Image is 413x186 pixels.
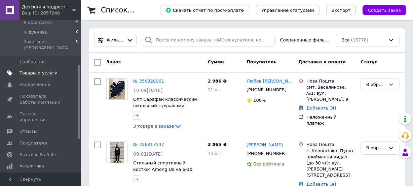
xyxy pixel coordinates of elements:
[109,79,125,99] img: Фото товару
[256,5,320,15] button: Управление статусами
[247,151,287,156] span: [PHONE_NUMBER]
[306,105,336,111] a: Добавить ЭН
[306,78,355,84] div: Нова Пошта
[306,114,355,126] div: Наложенный платеж
[133,160,192,178] a: Стильный спортивный костюм Among Us на 6-10 лет, чёрный
[133,88,163,93] span: 10:09[DATE]
[306,84,355,103] div: смт. Веселинове, №1: вул. [PERSON_NAME], 9
[261,8,314,13] span: Управление статусами
[165,7,244,13] span: Скачать отчет по пром-оплате
[106,78,128,100] a: Фото товару
[142,34,275,47] input: Поиск по номеру заказа, ФИО покупателя, номеру телефона, Email, номеру накладной
[247,87,287,92] span: [PHONE_NUMBER]
[332,8,350,13] span: Экспорт
[342,37,350,43] span: Все
[101,6,159,14] h1: Список заказов
[208,59,224,64] span: Сумма
[20,152,56,158] span: Каталог ProSale
[351,37,369,42] span: (15778)
[22,10,81,16] div: Ваш ID: 2057248
[133,151,163,157] span: 09:01[DATE]
[107,37,124,43] span: Фильтры
[106,59,121,64] span: Заказ
[24,39,76,51] span: Заказы из [GEOGRAPHIC_DATA]
[306,148,355,179] div: с. Керносівка, Пункт приймання-видачі (до 30 кг): вул. [PERSON_NAME][STREET_ADDRESS]
[76,20,78,26] span: 9
[298,59,346,64] span: Доставка и оплата
[247,78,293,85] a: Любов [PERSON_NAME]
[363,5,406,15] button: Создать заказ
[133,142,164,147] a: № 356817547
[133,97,201,121] a: Опт Сарафан классический школьный с рукавами-воланами, р. 116-134 синий с белым кружевом
[253,161,284,166] span: Без рейтинга
[306,142,355,148] div: Нова Пошта
[247,59,276,64] span: Покупатель
[326,5,356,15] button: Экспорт
[110,142,124,163] img: Фото товару
[280,37,331,43] span: Сохраненные фильтры:
[361,59,377,64] span: Статус
[76,29,78,35] span: 0
[76,39,78,51] span: 0
[133,79,164,84] a: № 356828961
[106,142,128,163] a: Фото товару
[366,145,386,152] div: В обработке
[253,98,266,103] span: 100%
[133,124,182,129] a: 3 товара в заказе
[20,111,62,123] span: Панель управления
[20,70,58,76] span: Товары и услуги
[160,5,249,15] button: Скачать отчет по пром-оплате
[20,59,46,65] span: Сообщения
[208,79,227,84] span: 2 986 ₴
[24,29,48,35] span: Ждунчики
[247,142,283,148] a: [PERSON_NAME]
[133,124,174,129] span: 3 товара в заказе
[208,151,223,156] span: 15 шт.
[20,128,37,134] span: Отзывы
[20,163,44,169] span: Аналитика
[20,82,50,88] span: Уведомления
[368,8,401,13] span: Создать заказ
[24,20,52,26] span: В обработке
[366,81,386,88] div: В обработке
[356,7,406,12] a: Создать заказ
[208,87,223,92] span: 11 шт.
[20,93,62,105] span: Показатели работы компании
[208,142,227,147] span: 3 865 ₴
[20,140,47,146] span: Покупатели
[22,4,72,10] span: Детская и подростковая одежда оптом "Good-time"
